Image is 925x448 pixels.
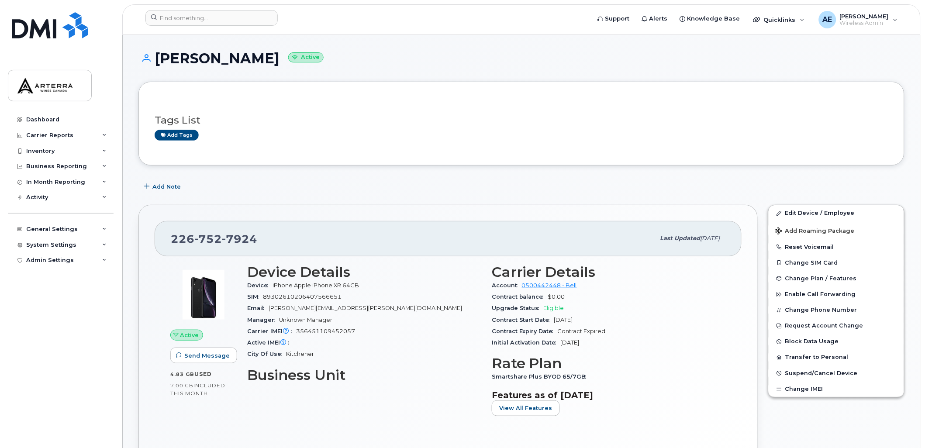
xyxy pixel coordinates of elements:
span: Last updated [660,235,701,241]
h3: Device Details [247,264,481,280]
a: 0500442448 - Bell [522,282,577,289]
h3: Tags List [155,115,888,126]
span: Kitchener [286,351,314,357]
span: Unknown Manager [279,317,332,323]
h3: Carrier Details [492,264,726,280]
span: 356451109452057 [296,328,355,334]
button: Change SIM Card [769,255,904,271]
button: Enable Call Forwarding [769,286,904,302]
span: Carrier IMEI [247,328,296,334]
span: iPhone Apple iPhone XR 64GB [273,282,359,289]
span: Contract balance [492,293,548,300]
span: Change Plan / Features [785,275,857,282]
h3: Business Unit [247,367,481,383]
a: Add tags [155,130,199,141]
span: [DATE] [554,317,573,323]
a: Edit Device / Employee [769,205,904,221]
span: 4.83 GB [170,371,194,377]
button: Change IMEI [769,381,904,397]
span: [PERSON_NAME][EMAIL_ADDRESS][PERSON_NAME][DOMAIN_NAME] [269,305,462,311]
button: Change Phone Number [769,302,904,318]
button: Change Plan / Features [769,271,904,286]
span: View All Features [499,404,552,412]
button: Add Note [138,179,188,194]
span: Device [247,282,273,289]
span: Contract Start Date [492,317,554,323]
span: [DATE] [561,339,580,346]
span: 226 [171,232,257,245]
span: — [293,339,299,346]
button: View All Features [492,400,560,416]
span: Contract Expired [558,328,606,334]
span: Send Message [184,352,230,360]
span: Upgrade Status [492,305,544,311]
span: 752 [194,232,222,245]
span: 89302610206407566651 [263,293,342,300]
button: Suspend/Cancel Device [769,365,904,381]
button: Request Account Change [769,318,904,334]
span: 7924 [222,232,257,245]
span: Active IMEI [247,339,293,346]
img: image20231002-3703462-1qb80zy.jpeg [177,269,230,321]
span: included this month [170,382,225,396]
span: SIM [247,293,263,300]
span: Active [180,331,199,339]
span: Add Roaming Package [776,227,855,236]
span: [DATE] [701,235,720,241]
small: Active [288,52,324,62]
span: 7.00 GB [170,383,193,389]
button: Reset Voicemail [769,239,904,255]
span: Add Note [152,183,181,191]
button: Block Data Usage [769,334,904,349]
button: Transfer to Personal [769,349,904,365]
span: Smartshare Plus BYOD 65/7GB [492,373,591,380]
span: City Of Use [247,351,286,357]
h3: Rate Plan [492,355,726,371]
span: Email [247,305,269,311]
span: Eligible [544,305,564,311]
span: $0.00 [548,293,565,300]
h1: [PERSON_NAME] [138,51,904,66]
span: Suspend/Cancel Device [785,370,858,376]
span: Contract Expiry Date [492,328,558,334]
button: Add Roaming Package [769,221,904,239]
span: used [194,371,212,377]
span: Manager [247,317,279,323]
h3: Features as of [DATE] [492,390,726,400]
span: Account [492,282,522,289]
button: Send Message [170,348,237,363]
span: Enable Call Forwarding [785,291,856,298]
span: Initial Activation Date [492,339,561,346]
